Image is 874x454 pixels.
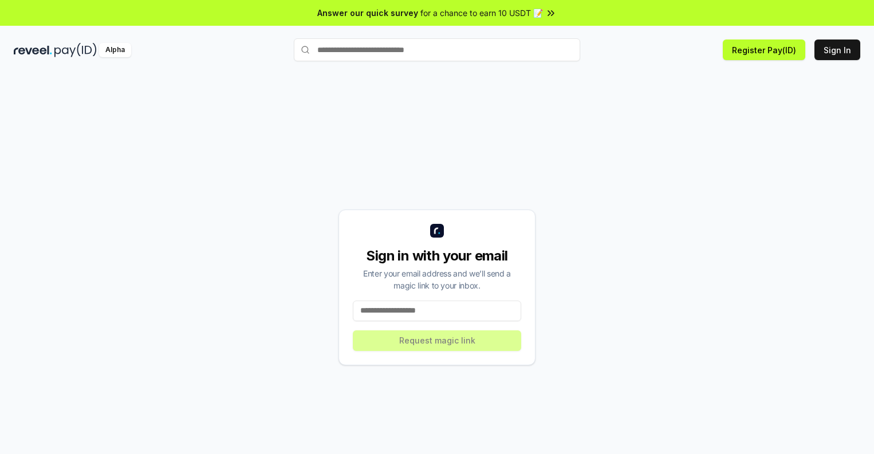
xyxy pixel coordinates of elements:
img: pay_id [54,43,97,57]
div: Enter your email address and we’ll send a magic link to your inbox. [353,267,521,291]
img: logo_small [430,224,444,238]
span: Answer our quick survey [317,7,418,19]
button: Register Pay(ID) [723,40,805,60]
div: Alpha [99,43,131,57]
button: Sign In [814,40,860,60]
img: reveel_dark [14,43,52,57]
div: Sign in with your email [353,247,521,265]
span: for a chance to earn 10 USDT 📝 [420,7,543,19]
